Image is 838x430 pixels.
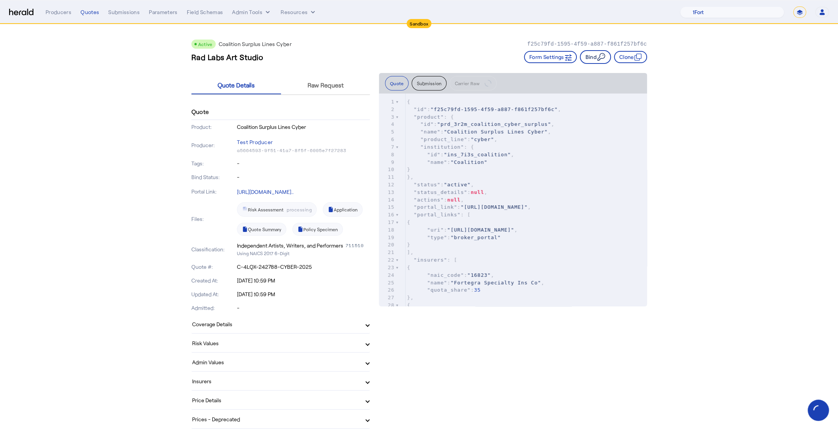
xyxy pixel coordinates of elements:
button: Bind [580,50,611,64]
div: 21 [379,249,396,256]
span: : [ [407,212,471,217]
img: Herald Logo [9,9,33,16]
span: "id" [420,121,434,127]
div: 6 [379,136,396,143]
span: "prd_3r2m_coalition_cyber_surplus" [437,121,551,127]
span: "16823" [467,272,491,278]
button: Quote [385,76,409,90]
span: "product" [414,114,444,120]
span: "Fortegra Specialty Ins Co" [451,280,541,286]
p: - [237,160,370,167]
p: Test Producer [237,137,370,148]
div: 24 [379,271,396,279]
div: 8 [379,151,396,159]
mat-expansion-panel-header: Price Details [191,391,370,409]
div: 2 [379,106,396,113]
div: 20 [379,241,396,249]
span: null [471,189,484,195]
span: } [407,242,410,248]
span: "broker_portal" [451,235,501,240]
span: { [407,265,410,270]
p: f25c79fd-1595-4f59-a887-f861f257bf6c [527,40,647,48]
span: : [407,235,501,240]
div: 14 [379,196,396,204]
span: : [ [407,257,458,263]
div: 23 [379,264,396,271]
p: Coalition Surplus Lines Cyber [237,123,370,131]
mat-expansion-panel-header: Admin Values [191,353,370,371]
span: "status" [414,182,441,187]
button: Form Settings [524,51,577,63]
p: a5664593-9f51-41a7-8f5f-6005e7f27283 [237,148,370,154]
mat-expansion-panel-header: Prices - Deprecated [191,410,370,428]
div: 1 [379,98,396,106]
span: "insurers" [414,257,447,263]
button: internal dropdown menu [232,8,271,16]
div: Producers [46,8,71,16]
div: 10 [379,166,396,173]
div: 22 [379,256,396,264]
span: "id" [414,106,427,112]
p: C-4LQX-242788-CYBER-2025 [237,263,370,271]
span: : , [407,272,494,278]
span: : , [407,121,554,127]
span: "id" [427,152,440,157]
div: Parameters [149,8,178,16]
span: null [447,197,461,203]
span: "name" [420,129,440,135]
span: : { [407,144,474,150]
span: "name" [427,280,447,286]
span: Carrier Raw [455,81,479,86]
p: Product: [191,123,236,131]
p: Portal Link: [191,188,236,195]
button: Carrier Raw [450,76,496,90]
mat-expansion-panel-header: Insurers [191,372,370,390]
p: [DATE] 10:59 PM [237,290,370,298]
mat-panel-title: Prices - Deprecated [192,415,360,423]
p: Files: [191,215,236,223]
mat-panel-title: Insurers [192,377,360,385]
h4: Quote [191,107,209,116]
span: : , [407,152,514,157]
div: 25 [379,279,396,287]
div: 19 [379,234,396,241]
div: 12 [379,181,396,189]
span: "institution" [420,144,464,150]
p: Tags: [191,160,236,167]
span: "portal_link" [414,204,458,210]
span: 35 [474,287,481,293]
span: { [407,99,410,105]
div: 5 [379,128,396,136]
span: "naic_code" [427,272,464,278]
span: ], [407,249,414,255]
span: Raw Request [308,82,344,88]
div: 9 [379,159,396,166]
herald-code-block: quote [379,94,647,306]
span: "[URL][DOMAIN_NAME]" [447,227,514,233]
h3: Rad Labs Art Studio [191,52,264,62]
span: "uri" [427,227,444,233]
span: "actions" [414,197,444,203]
span: : , [407,136,497,142]
button: Clone [614,51,647,63]
span: { [407,219,410,225]
p: Quote #: [191,263,236,271]
p: Created At: [191,277,236,284]
span: "type" [427,235,447,240]
a: Application [323,202,363,217]
p: Using NAICS 2017 6-Digit [237,249,370,257]
span: : [407,159,488,165]
span: "status_details" [414,189,467,195]
div: 13 [379,189,396,196]
span: } [407,167,410,172]
mat-expansion-panel-header: Risk Values [191,334,370,352]
span: Active [198,41,213,47]
mat-panel-title: Risk Values [192,339,360,347]
span: : , [407,129,551,135]
div: 16 [379,211,396,219]
p: Updated At: [191,290,236,298]
span: }, [407,174,414,180]
p: Bind Status: [191,173,236,181]
div: 4 [379,121,396,128]
span: }, [407,295,414,300]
